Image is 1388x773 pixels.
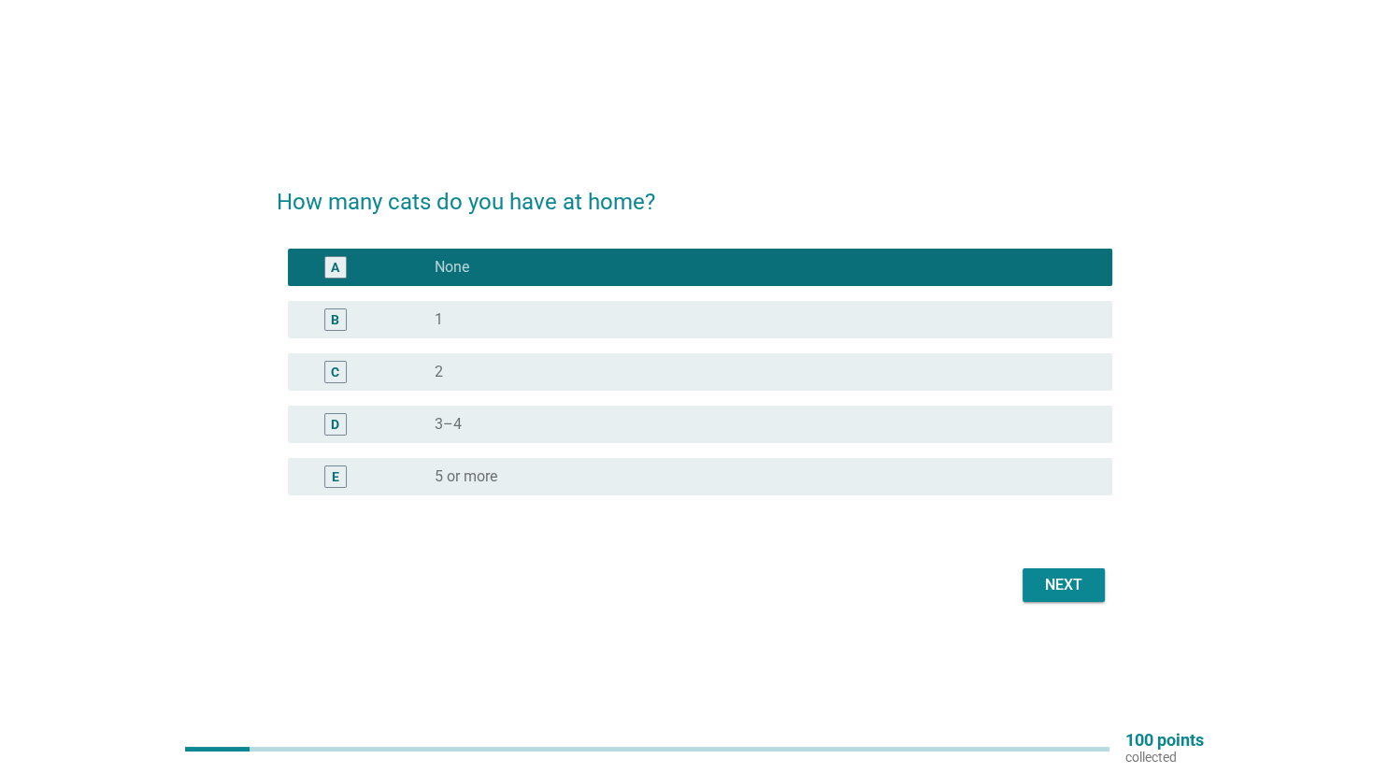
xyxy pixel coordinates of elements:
[1023,568,1105,602] button: Next
[435,363,443,381] label: 2
[435,415,462,434] label: 3–4
[331,362,339,381] div: C
[1124,749,1203,766] p: collected
[277,166,1112,219] h2: How many cats do you have at home?
[1124,732,1203,749] p: 100 points
[435,310,443,329] label: 1
[435,258,469,277] label: None
[331,257,339,277] div: A
[331,414,339,434] div: D
[1037,574,1090,596] div: Next
[435,467,497,486] label: 5 or more
[331,309,339,329] div: B
[332,466,339,486] div: E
